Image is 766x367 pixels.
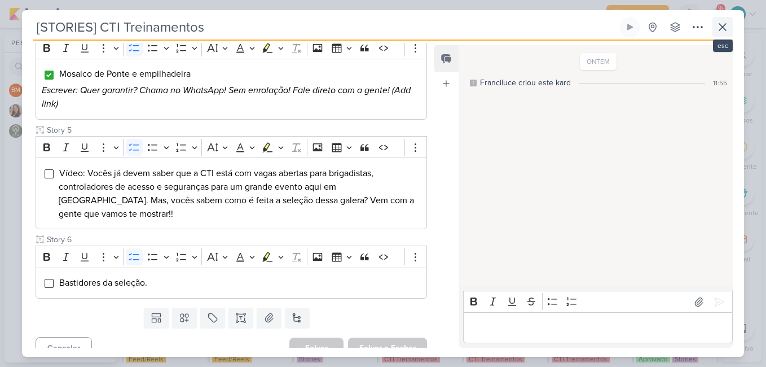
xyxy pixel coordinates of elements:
[33,17,618,37] input: Kard Sem Título
[36,337,92,359] button: Cancelar
[463,312,733,343] div: Editor editing area: main
[59,277,147,289] span: Bastidores da seleção.
[36,158,427,229] div: Editor editing area: main
[713,40,733,52] div: esc
[45,124,427,136] input: Texto sem título
[36,246,427,268] div: Editor toolbar
[36,37,427,59] div: Editor toolbar
[59,68,191,80] span: Mosaico de Ponte e empilhadeira
[36,268,427,299] div: Editor editing area: main
[42,85,411,110] i: Escrever: Quer garantir? Chama no WhatsApp! Sem enrolação! Fale direto com a gente! (Add link)
[59,168,414,220] span: Vídeo: Vocês já devem saber que a CTI está com vagas abertas para brigadistas, controladores de a...
[45,234,427,246] input: Texto sem título
[713,78,727,88] div: 11:55
[480,77,571,89] div: Franciluce criou este kard
[626,23,635,32] div: Ligar relógio
[463,291,733,313] div: Editor toolbar
[36,136,427,158] div: Editor toolbar
[36,59,427,120] div: Editor editing area: main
